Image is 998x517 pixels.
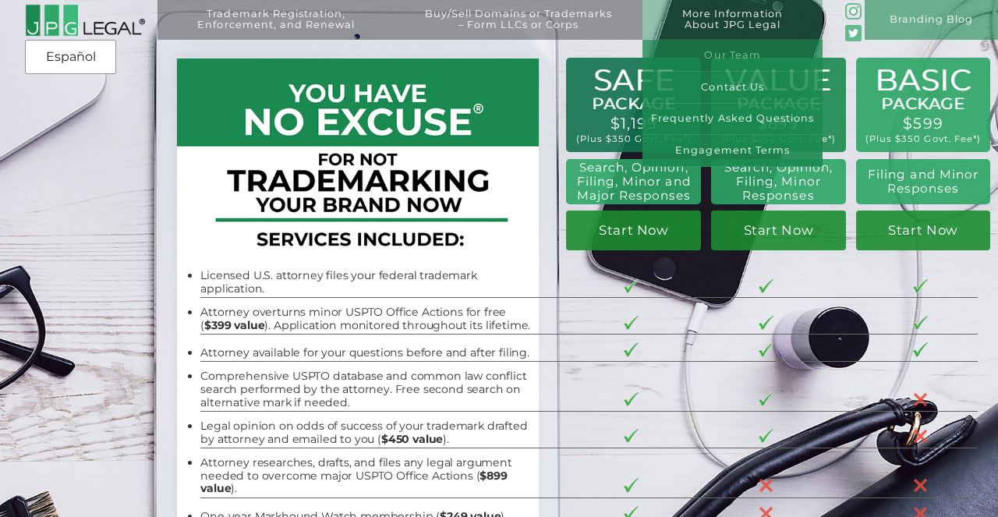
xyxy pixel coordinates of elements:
[913,279,928,294] img: checkmark-border-3.png
[395,9,642,48] a: Buy/Sell Domains or Trademarks– Form LLCs or Corps
[624,279,639,294] img: checkmark-border-3.png
[642,104,823,136] a: Frequently Asked Questions
[200,306,536,331] li: Attorney overturns minor USPTO Office Actions for free ( ). Application monitored throughout its ...
[200,370,536,409] li: Comprehensive USPTO database and common law conflict search performed by the attorney. Free secon...
[624,316,639,331] img: checkmark-border-3.png
[624,429,639,444] img: checkmark-border-3.png
[864,168,982,196] h2: Filing and Minor Responses
[913,392,928,407] img: X-30-3.png
[711,211,846,250] a: Start Now
[200,420,536,445] li: Legal opinion on odds of success of your trademark drafted by attorney and emailed to you ( ).
[719,161,837,203] h2: Search, Opinion, Filing, Minor Responses
[30,43,111,71] a: Español
[856,211,991,250] a: Start Now
[25,4,145,37] img: 2016-logo-black-letters-3-r.png
[913,478,928,493] img: X-30-3.png
[200,469,508,496] b: $899 value
[845,25,862,41] img: Twitter_Social_Icon_Rounded_Square_Color-mid-green3-90.png
[642,72,823,104] a: Contact Us
[759,316,773,331] img: checkmark-border-3.png
[168,9,384,48] a: Trademark Registration,Enforcement, and Renewal
[759,342,773,357] img: checkmark-border-3.png
[913,342,928,357] img: checkmark-border-3.png
[572,161,695,203] h2: Search, Opinion, Filing, Minor and Major Responses
[204,318,264,332] b: $399 value
[759,429,773,444] img: checkmark-border-3.png
[200,456,536,495] li: Attorney researches, drafts, and files any legal argument needed to overcome major USPTO Office A...
[642,135,823,167] a: Engagement Terms
[624,478,639,493] img: checkmark-border-3.png
[624,392,639,407] img: checkmark-border-3.png
[759,478,773,493] img: X-30-3.png
[200,346,536,359] li: Attorney available for your questions before and after filing.
[913,316,928,331] img: checkmark-border-3.png
[913,429,928,444] img: X-30-3.png
[845,3,862,19] img: glyph-logo_May2016-green3-90.png
[759,279,773,294] img: checkmark-border-3.png
[642,40,823,72] a: Our Team
[653,9,813,48] a: More InformationAbout JPG Legal
[759,392,773,407] img: checkmark-border-3.png
[381,432,443,446] b: $450 value
[566,211,701,250] a: Start Now
[200,269,536,295] li: Licensed U.S. attorney files your federal trademark application.
[624,342,639,357] img: checkmark-border-3.png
